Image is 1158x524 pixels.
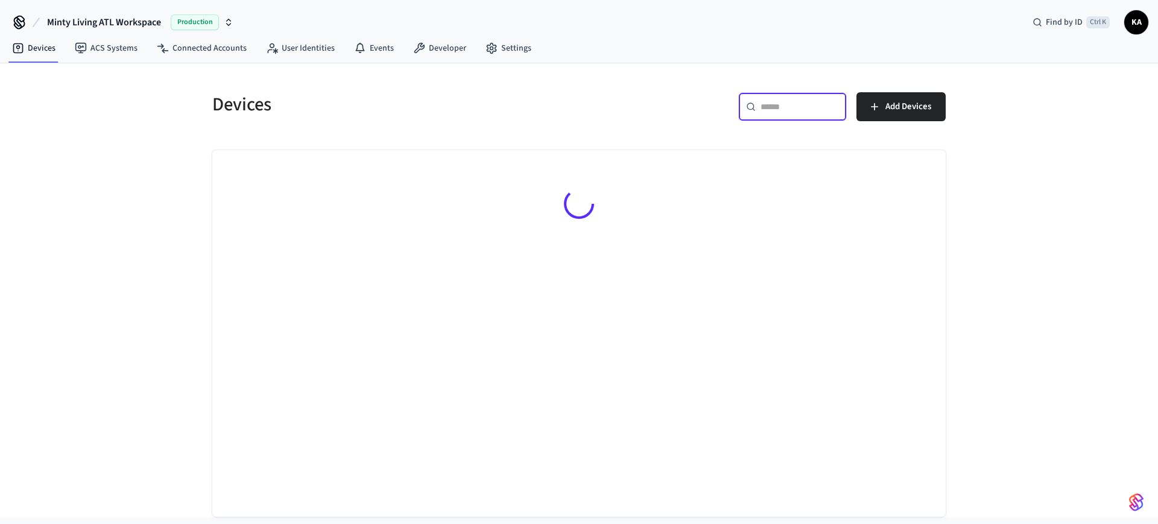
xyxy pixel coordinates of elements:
[256,37,344,59] a: User Identities
[1129,493,1144,512] img: SeamLogoGradient.69752ec5.svg
[1125,11,1147,33] span: KA
[344,37,403,59] a: Events
[171,14,219,30] span: Production
[2,37,65,59] a: Devices
[1023,11,1119,33] div: Find by IDCtrl K
[65,37,147,59] a: ACS Systems
[1046,16,1083,28] span: Find by ID
[147,37,256,59] a: Connected Accounts
[1124,10,1148,34] button: KA
[403,37,476,59] a: Developer
[212,92,572,117] h5: Devices
[885,99,931,115] span: Add Devices
[47,15,161,30] span: Minty Living ATL Workspace
[476,37,541,59] a: Settings
[856,92,946,121] button: Add Devices
[1086,16,1110,28] span: Ctrl K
